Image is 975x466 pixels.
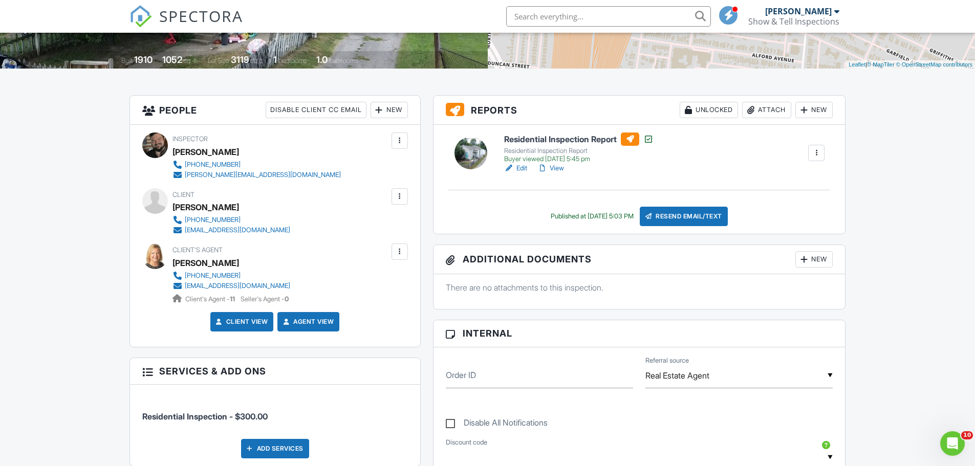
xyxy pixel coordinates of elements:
[281,317,334,327] a: Agent View
[184,57,198,64] span: sq. ft.
[537,163,564,173] a: View
[172,191,194,198] span: Client
[961,431,973,439] span: 10
[867,61,895,68] a: © MapTiler
[273,54,277,65] div: 1
[940,431,965,456] iframe: Intercom live chat
[504,147,654,155] div: Residential Inspection Report
[504,163,527,173] a: Edit
[241,295,289,303] span: Seller's Agent -
[172,215,290,225] a: [PHONE_NUMBER]
[748,16,839,27] div: Show & Tell Inspections
[446,418,548,431] label: Disable All Notifications
[185,295,236,303] span: Client's Agent -
[172,135,208,143] span: Inspector
[680,102,738,118] div: Unlocked
[231,54,249,65] div: 3119
[129,5,152,28] img: The Best Home Inspection Software - Spectora
[506,6,711,27] input: Search everything...
[795,102,833,118] div: New
[765,6,832,16] div: [PERSON_NAME]
[640,207,728,226] div: Resend Email/Text
[214,317,268,327] a: Client View
[129,14,243,35] a: SPECTORA
[172,255,239,271] a: [PERSON_NAME]
[159,5,243,27] span: SPECTORA
[134,54,153,65] div: 1910
[172,281,290,291] a: [EMAIL_ADDRESS][DOMAIN_NAME]
[185,226,290,234] div: [EMAIL_ADDRESS][DOMAIN_NAME]
[434,245,846,274] h3: Additional Documents
[434,96,846,125] h3: Reports
[172,246,223,254] span: Client's Agent
[846,60,975,69] div: |
[130,358,420,385] h3: Services & Add ons
[551,212,634,220] div: Published at [DATE] 5:03 PM
[849,61,865,68] a: Leaflet
[230,295,235,303] strong: 11
[185,282,290,290] div: [EMAIL_ADDRESS][DOMAIN_NAME]
[185,171,341,179] div: [PERSON_NAME][EMAIL_ADDRESS][DOMAIN_NAME]
[504,132,654,146] h6: Residential Inspection Report
[130,96,420,125] h3: People
[316,54,328,65] div: 1.0
[251,57,264,64] span: sq.ft.
[446,282,833,293] p: There are no attachments to this inspection.
[185,161,241,169] div: [PHONE_NUMBER]
[434,320,846,347] h3: Internal
[742,102,791,118] div: Attach
[329,57,358,64] span: bathrooms
[795,251,833,268] div: New
[172,170,341,180] a: [PERSON_NAME][EMAIL_ADDRESS][DOMAIN_NAME]
[185,272,241,280] div: [PHONE_NUMBER]
[208,57,229,64] span: Lot Size
[241,439,309,458] div: Add Services
[446,369,476,381] label: Order ID
[266,102,366,118] div: Disable Client CC Email
[371,102,408,118] div: New
[504,132,654,163] a: Residential Inspection Report Residential Inspection Report Buyer viewed [DATE] 5:45 pm
[285,295,289,303] strong: 0
[278,57,307,64] span: bedrooms
[185,216,241,224] div: [PHONE_NUMBER]
[446,438,487,447] label: Discount code
[172,225,290,235] a: [EMAIL_ADDRESS][DOMAIN_NAME]
[162,54,182,65] div: 1052
[172,144,239,160] div: [PERSON_NAME]
[504,155,654,163] div: Buyer viewed [DATE] 5:45 pm
[896,61,972,68] a: © OpenStreetMap contributors
[121,57,133,64] span: Built
[172,160,341,170] a: [PHONE_NUMBER]
[172,199,239,215] div: [PERSON_NAME]
[645,356,689,365] label: Referral source
[172,271,290,281] a: [PHONE_NUMBER]
[142,392,408,430] li: Service: Residential Inspection
[142,411,268,421] span: Residential Inspection - $300.00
